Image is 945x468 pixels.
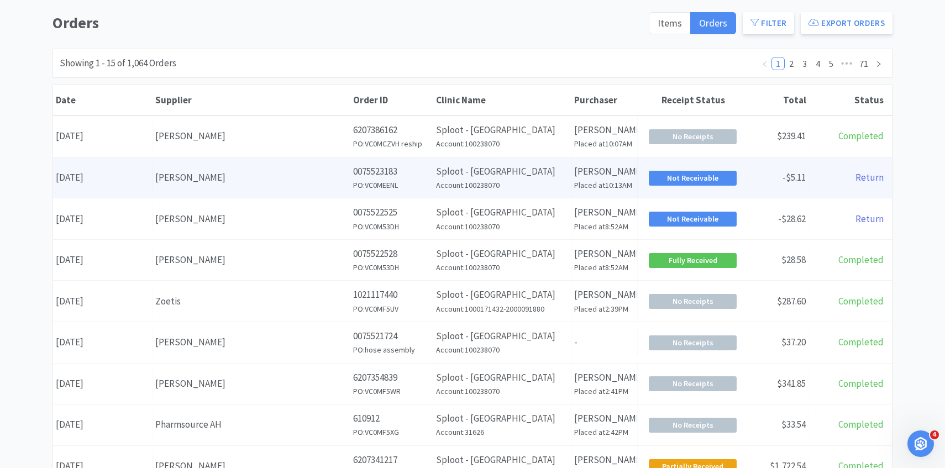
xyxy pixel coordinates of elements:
[825,57,838,70] li: 5
[699,17,727,29] span: Orders
[155,417,347,432] div: Pharmsource AH
[777,130,806,142] span: $239.41
[812,94,884,106] div: Status
[155,335,347,350] div: [PERSON_NAME]
[574,370,634,385] p: [PERSON_NAME]
[777,377,806,390] span: $341.85
[649,377,736,391] span: No Receipts
[855,213,884,225] span: Return
[53,10,642,35] h1: Orders
[771,57,785,70] li: 1
[436,205,568,220] p: Sploot - [GEOGRAPHIC_DATA]
[649,295,736,308] span: No Receipts
[838,295,884,307] span: Completed
[574,411,634,426] p: [PERSON_NAME]
[53,411,153,439] div: [DATE]
[353,344,430,356] h6: PO: hose assembly
[777,295,806,307] span: $287.60
[838,130,884,142] span: Completed
[53,164,153,192] div: [DATE]
[53,328,153,356] div: [DATE]
[574,261,634,274] h6: Placed at 8:52AM
[812,57,824,70] a: 4
[838,336,884,348] span: Completed
[353,287,430,302] p: 1021117440
[436,164,568,179] p: Sploot - [GEOGRAPHIC_DATA]
[799,57,811,70] a: 3
[838,254,884,266] span: Completed
[155,94,348,106] div: Supplier
[436,287,568,302] p: Sploot - [GEOGRAPHIC_DATA]
[751,94,806,106] div: Total
[53,246,153,274] div: [DATE]
[574,94,635,106] div: Purchaser
[872,57,885,70] li: Next Page
[825,57,837,70] a: 5
[574,287,634,302] p: [PERSON_NAME]
[743,12,794,34] button: Filter
[855,57,872,70] li: 71
[353,329,430,344] p: 0075521724
[53,370,153,398] div: [DATE]
[811,57,825,70] li: 4
[785,57,798,70] li: 2
[772,57,784,70] a: 1
[436,385,568,397] h6: Account: 100238070
[658,17,682,29] span: Items
[838,57,855,70] li: Next 5 Pages
[907,430,934,457] iframe: Intercom live chat
[353,411,430,426] p: 610912
[353,205,430,220] p: 0075522525
[436,94,569,106] div: Clinic Name
[649,212,736,226] span: Not Receivable
[641,94,746,106] div: Receipt Status
[60,56,176,71] div: Showing 1 - 15 of 1,064 Orders
[353,426,430,438] h6: PO: VC0MF5XG
[574,453,634,467] p: [PERSON_NAME]
[155,294,347,309] div: Zoetis
[436,411,568,426] p: Sploot - [GEOGRAPHIC_DATA]
[353,246,430,261] p: 0075522528
[574,335,634,350] p: -
[762,61,768,67] i: icon: left
[353,179,430,191] h6: PO: VC0MEENL
[436,261,568,274] h6: Account: 100238070
[155,212,347,227] div: [PERSON_NAME]
[353,453,430,467] p: 6207341217
[574,303,634,315] h6: Placed at 2:39PM
[574,138,634,150] h6: Placed at 10:07AM
[436,220,568,233] h6: Account: 100238070
[574,246,634,261] p: [PERSON_NAME]
[838,57,855,70] span: •••
[855,171,884,183] span: Return
[649,418,736,432] span: No Receipts
[436,179,568,191] h6: Account: 100238070
[649,171,736,185] span: Not Receivable
[574,385,634,397] h6: Placed at 2:41PM
[436,344,568,356] h6: Account: 100238070
[56,94,150,106] div: Date
[353,370,430,385] p: 6207354839
[436,303,568,315] h6: Account: 1000171432-2000091880
[155,376,347,391] div: [PERSON_NAME]
[856,57,872,70] a: 71
[781,418,806,430] span: $33.54
[783,171,806,183] span: -$5.11
[353,261,430,274] h6: PO: VC0M53DH
[436,329,568,344] p: Sploot - [GEOGRAPHIC_DATA]
[574,205,634,220] p: [PERSON_NAME]
[155,170,347,185] div: [PERSON_NAME]
[781,254,806,266] span: $28.58
[353,138,430,150] h6: PO: VC0MCZVH reship
[436,453,568,467] p: Sploot - [GEOGRAPHIC_DATA]
[353,123,430,138] p: 6207386162
[436,246,568,261] p: Sploot - [GEOGRAPHIC_DATA]
[53,122,153,150] div: [DATE]
[436,370,568,385] p: Sploot - [GEOGRAPHIC_DATA]
[353,303,430,315] h6: PO: VC0MF5UV
[801,12,893,34] button: Export Orders
[436,426,568,438] h6: Account: 31626
[574,179,634,191] h6: Placed at 10:13AM
[155,129,347,144] div: [PERSON_NAME]
[778,213,806,225] span: -$28.62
